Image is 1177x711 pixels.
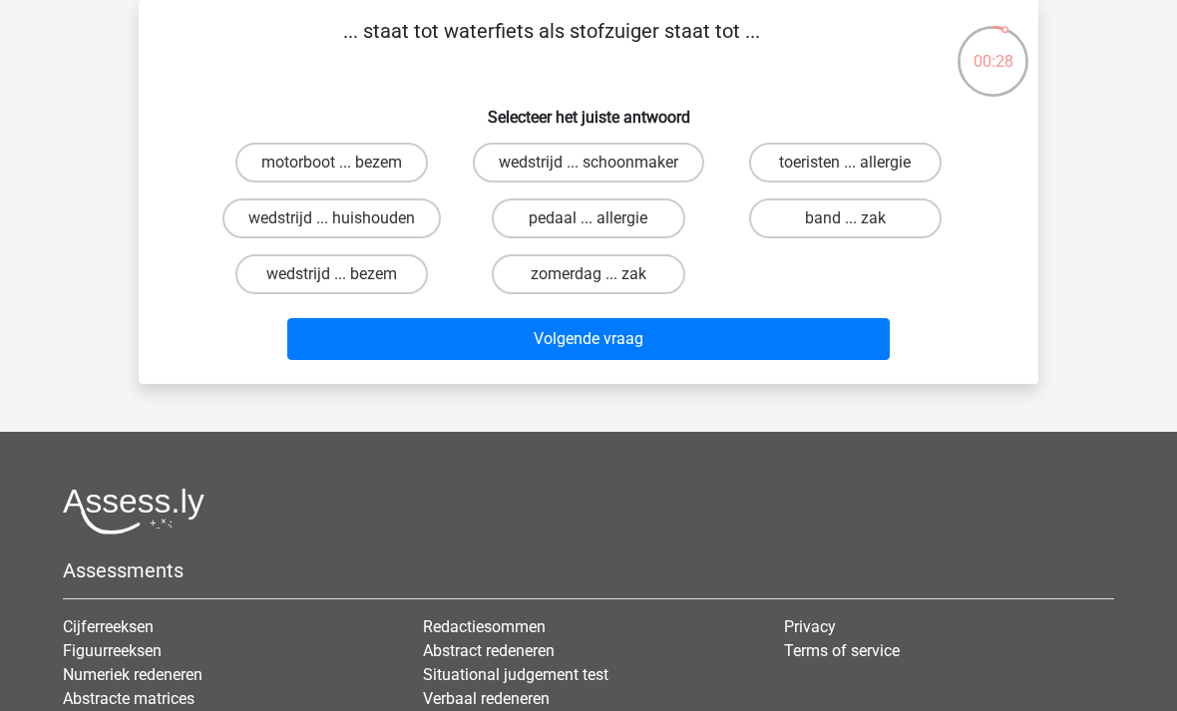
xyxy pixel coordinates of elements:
[63,617,154,636] a: Cijferreeksen
[473,143,704,182] label: wedstrijd ... schoonmaker
[63,689,195,708] a: Abstracte matrices
[63,488,204,534] img: Assessly logo
[63,641,162,660] a: Figuurreeksen
[235,143,428,182] label: motorboot ... bezem
[956,24,1030,74] div: 00:28
[423,665,608,684] a: Situational judgement test
[423,617,546,636] a: Redactiesommen
[287,318,891,360] button: Volgende vraag
[492,254,684,294] label: zomerdag ... zak
[171,92,1006,127] h6: Selecteer het juiste antwoord
[423,689,550,708] a: Verbaal redeneren
[235,254,428,294] label: wedstrijd ... bezem
[171,16,932,76] p: ... staat tot waterfiets als stofzuiger staat tot ...
[63,665,202,684] a: Numeriek redeneren
[222,198,441,238] label: wedstrijd ... huishouden
[423,641,555,660] a: Abstract redeneren
[492,198,684,238] label: pedaal ... allergie
[749,143,942,182] label: toeristen ... allergie
[784,617,836,636] a: Privacy
[784,641,900,660] a: Terms of service
[63,558,1114,582] h5: Assessments
[749,198,942,238] label: band ... zak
